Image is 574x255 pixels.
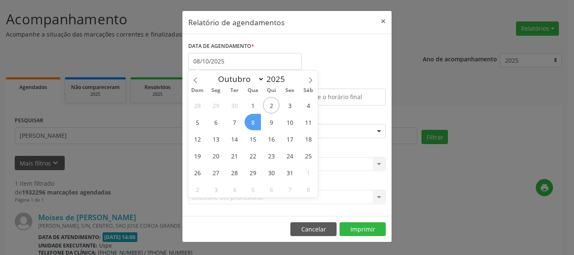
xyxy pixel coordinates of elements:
input: Selecione uma data ou intervalo [188,53,302,70]
span: Novembro 7, 2025 [282,181,298,197]
span: Outubro 1, 2025 [245,97,261,113]
span: Setembro 29, 2025 [208,97,224,113]
span: Outubro 16, 2025 [263,131,279,147]
span: Outubro 8, 2025 [245,114,261,130]
span: Outubro 14, 2025 [226,131,242,147]
span: Outubro 9, 2025 [263,114,279,130]
span: Outubro 7, 2025 [226,114,242,130]
span: Outubro 4, 2025 [300,97,316,113]
span: Outubro 20, 2025 [208,147,224,164]
span: Outubro 28, 2025 [226,164,242,181]
span: Novembro 8, 2025 [300,181,316,197]
button: Imprimir [340,222,386,237]
span: Seg [207,88,225,93]
span: Outubro 21, 2025 [226,147,242,164]
button: Close [375,11,392,32]
input: Year [264,74,292,84]
span: Outubro 11, 2025 [300,114,316,130]
span: Novembro 3, 2025 [208,181,224,197]
span: Outubro 10, 2025 [282,114,298,130]
span: Outubro 26, 2025 [189,164,205,181]
span: Outubro 24, 2025 [282,147,298,164]
span: Outubro 5, 2025 [189,114,205,130]
span: Sáb [299,88,318,93]
span: Outubro 13, 2025 [208,131,224,147]
span: Dom [188,88,207,93]
select: Month [214,73,264,85]
span: Outubro 29, 2025 [245,164,261,181]
span: Outubro 22, 2025 [245,147,261,164]
button: Cancelar [290,222,337,237]
span: Qua [244,88,262,93]
span: Outubro 2, 2025 [263,97,279,113]
span: Outubro 25, 2025 [300,147,316,164]
span: Outubro 3, 2025 [282,97,298,113]
span: Qui [262,88,281,93]
label: DATA DE AGENDAMENTO [188,40,254,53]
span: Novembro 5, 2025 [245,181,261,197]
span: Novembro 6, 2025 [263,181,279,197]
span: Outubro 27, 2025 [208,164,224,181]
span: Setembro 30, 2025 [226,97,242,113]
h5: Relatório de agendamentos [188,17,284,28]
span: Outubro 12, 2025 [189,131,205,147]
span: Novembro 1, 2025 [300,164,316,181]
span: Outubro 15, 2025 [245,131,261,147]
span: Outubro 19, 2025 [189,147,205,164]
span: Sex [281,88,299,93]
span: Novembro 4, 2025 [226,181,242,197]
span: Ter [225,88,244,93]
span: Outubro 6, 2025 [208,114,224,130]
input: Selecione o horário final [289,89,386,105]
span: Outubro 18, 2025 [300,131,316,147]
span: Setembro 28, 2025 [189,97,205,113]
label: ATÉ [289,76,386,89]
span: Outubro 30, 2025 [263,164,279,181]
span: Novembro 2, 2025 [189,181,205,197]
span: Outubro 23, 2025 [263,147,279,164]
span: Outubro 17, 2025 [282,131,298,147]
span: Outubro 31, 2025 [282,164,298,181]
